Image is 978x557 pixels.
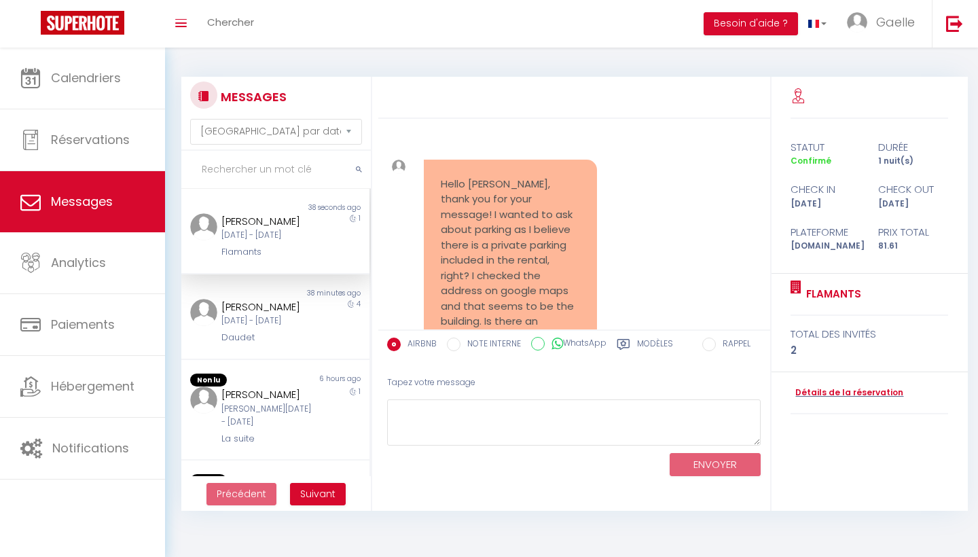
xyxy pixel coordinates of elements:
div: Prix total [869,224,957,240]
img: ... [190,299,217,326]
span: Non lu [190,474,227,488]
img: ... [392,160,406,174]
span: 1 [359,387,361,397]
div: [DATE] [869,198,957,211]
div: [DOMAIN_NAME] [782,240,869,253]
span: Confirmé [791,155,831,166]
h3: MESSAGES [217,82,287,112]
span: Messages [51,193,113,210]
a: Flamants [801,286,861,302]
label: NOTE INTERNE [460,338,521,353]
div: La suite [221,432,313,446]
div: statut [782,139,869,156]
div: total des invités [791,326,948,342]
div: 81.61 [869,240,957,253]
div: 38 minutes ago [275,288,369,299]
pre: Hello [PERSON_NAME], thank you for your message! I wanted to ask about parking as I believe there... [441,177,580,360]
div: [PERSON_NAME] [221,387,313,403]
span: Gaelle [876,14,915,31]
div: Tapez votre message [387,366,761,399]
a: Détails de la réservation [791,387,903,399]
div: [DATE] - [DATE] [221,229,313,242]
span: Précédent [217,487,266,501]
div: Plateforme [782,224,869,240]
label: Modèles [637,338,673,355]
label: WhatsApp [545,337,606,352]
div: [PERSON_NAME] [221,213,313,230]
span: Calendriers [51,69,121,86]
span: Paiements [51,316,115,333]
span: Chercher [207,15,254,29]
img: Super Booking [41,11,124,35]
div: durée [869,139,957,156]
span: Suivant [300,487,336,501]
span: Réservations [51,131,130,148]
label: RAPPEL [716,338,750,353]
div: 6 hours ago [275,374,369,387]
div: Daudet [221,331,313,344]
label: AIRBNB [401,338,437,353]
button: ENVOYER [670,453,761,477]
span: 4 [357,299,361,309]
span: Hébergement [51,378,134,395]
input: Rechercher un mot clé [181,151,371,189]
div: [DATE] - [DATE] [221,315,313,327]
div: 9 hours ago [275,474,369,488]
span: Analytics [51,254,106,271]
div: [PERSON_NAME][DATE] - [DATE] [221,403,313,429]
button: Previous [206,483,276,506]
span: Notifications [52,439,129,456]
img: ... [190,387,217,414]
button: Besoin d'aide ? [704,12,798,35]
div: [DATE] [782,198,869,211]
img: ... [190,213,217,240]
div: 2 [791,342,948,359]
div: 38 seconds ago [275,202,369,213]
div: Flamants [221,245,313,259]
span: 1 [359,213,361,223]
span: Non lu [190,374,227,387]
button: Next [290,483,346,506]
div: [PERSON_NAME] [221,299,313,315]
div: 1 nuit(s) [869,155,957,168]
div: check in [782,181,869,198]
img: logout [946,15,963,32]
div: check out [869,181,957,198]
img: ... [847,12,867,33]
